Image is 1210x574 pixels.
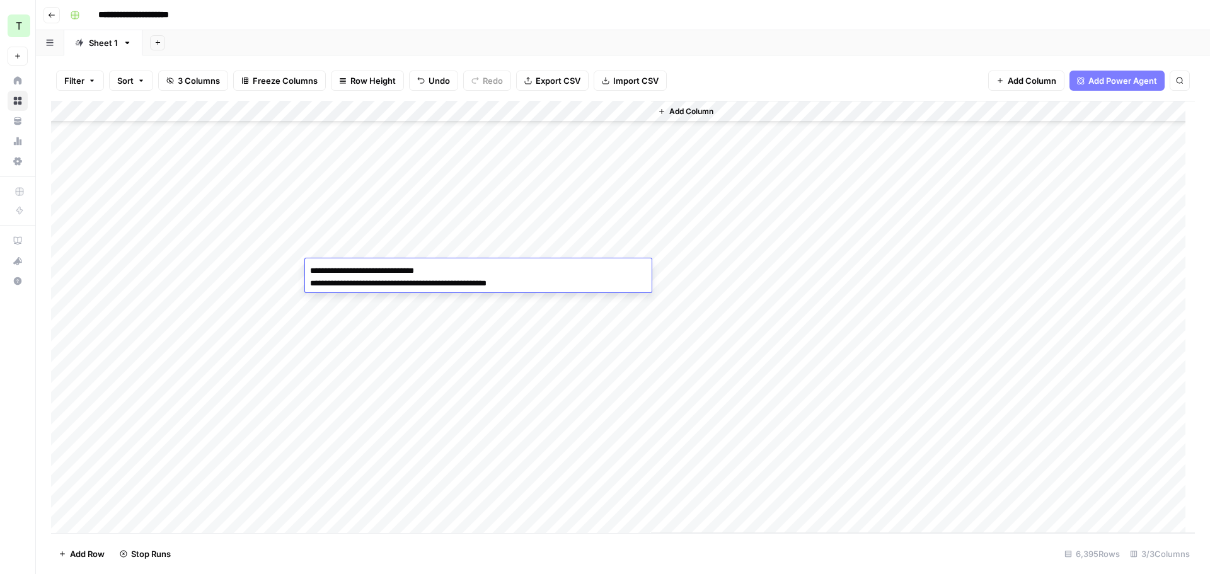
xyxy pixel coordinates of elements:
[8,131,28,151] a: Usage
[483,74,503,87] span: Redo
[516,71,589,91] button: Export CSV
[613,74,659,87] span: Import CSV
[594,71,667,91] button: Import CSV
[158,71,228,91] button: 3 Columns
[112,544,178,564] button: Stop Runs
[233,71,326,91] button: Freeze Columns
[8,251,28,271] button: What's new?
[131,548,171,560] span: Stop Runs
[89,37,118,49] div: Sheet 1
[350,74,396,87] span: Row Height
[56,71,104,91] button: Filter
[8,251,27,270] div: What's new?
[178,74,220,87] span: 3 Columns
[8,71,28,91] a: Home
[64,30,142,55] a: Sheet 1
[429,74,450,87] span: Undo
[409,71,458,91] button: Undo
[253,74,318,87] span: Freeze Columns
[64,74,84,87] span: Filter
[70,548,105,560] span: Add Row
[1125,544,1195,564] div: 3/3 Columns
[8,231,28,251] a: AirOps Academy
[653,103,718,120] button: Add Column
[8,151,28,171] a: Settings
[988,71,1064,91] button: Add Column
[669,106,713,117] span: Add Column
[117,74,134,87] span: Sort
[536,74,580,87] span: Export CSV
[8,111,28,131] a: Your Data
[1008,74,1056,87] span: Add Column
[1059,544,1125,564] div: 6,395 Rows
[109,71,153,91] button: Sort
[1088,74,1157,87] span: Add Power Agent
[1069,71,1165,91] button: Add Power Agent
[8,271,28,291] button: Help + Support
[16,18,22,33] span: T
[331,71,404,91] button: Row Height
[8,91,28,111] a: Browse
[8,10,28,42] button: Workspace: TY SEO Team
[463,71,511,91] button: Redo
[51,544,112,564] button: Add Row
